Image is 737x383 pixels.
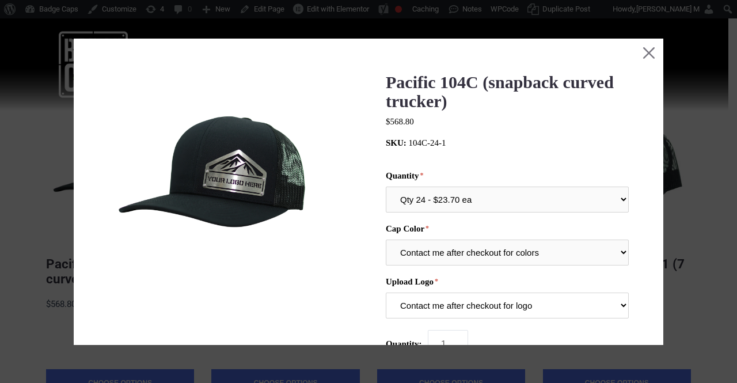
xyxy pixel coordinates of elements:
span: SKU: [386,138,407,147]
button: Close this dialog window [635,38,663,67]
label: Quantity [386,171,629,181]
label: Upload Logo [386,277,629,287]
a: Pacific 104C (snapback curved trucker) [386,73,614,111]
span: $568.80 [386,117,414,126]
span: Quantity: [386,339,422,348]
span: 104C-24-1 [409,138,446,147]
label: Cap Color [386,224,629,234]
img: BadgeCaps - Pacific 104C [108,73,321,286]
